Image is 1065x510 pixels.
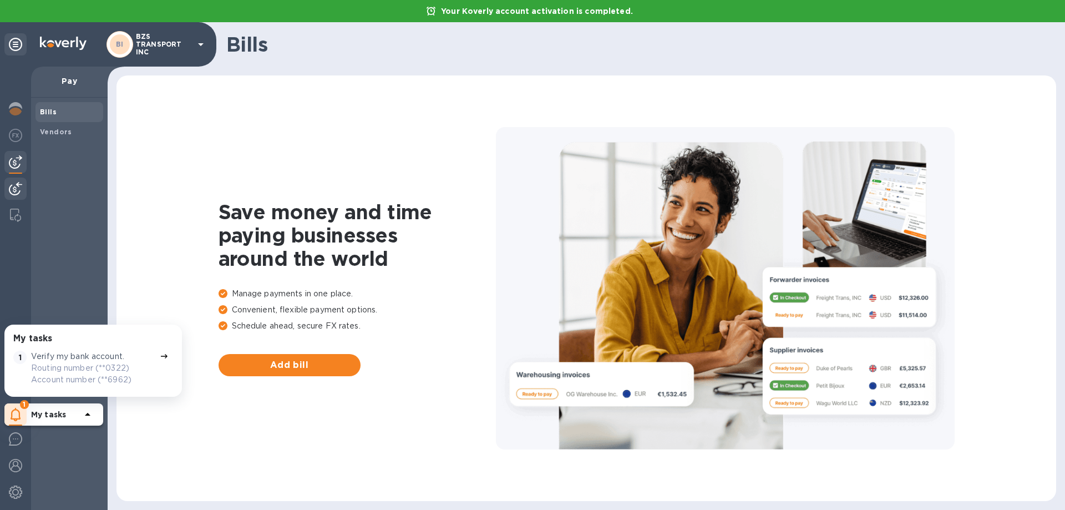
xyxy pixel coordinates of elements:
[116,40,124,48] b: BI
[219,288,496,300] p: Manage payments in one place.
[227,358,352,372] span: Add bill
[40,128,72,136] b: Vendors
[226,33,1047,56] h1: Bills
[40,108,57,116] b: Bills
[9,129,22,142] img: Foreign exchange
[219,200,496,270] h1: Save money and time paying businesses around the world
[20,400,29,409] span: 1
[40,75,99,87] p: Pay
[31,362,155,386] p: Routing number (**0322) Account number (**6962)
[435,6,638,17] p: Your Koverly account activation is completed.
[219,304,496,316] p: Convenient, flexible payment options.
[13,334,52,344] h3: My tasks
[31,410,66,419] b: My tasks
[40,37,87,50] img: Logo
[219,320,496,332] p: Schedule ahead, secure FX rates.
[31,351,124,362] p: Verify my bank account.
[219,354,361,376] button: Add bill
[13,351,27,364] span: 1
[4,33,27,55] div: Unpin categories
[136,33,191,56] p: BZS TRANSPORT INC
